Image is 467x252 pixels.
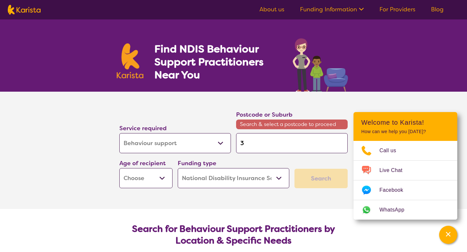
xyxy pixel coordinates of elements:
[361,129,449,134] p: How can we help you [DATE]?
[8,5,41,15] img: Karista logo
[259,6,284,13] a: About us
[379,166,410,175] span: Live Chat
[119,124,167,132] label: Service required
[236,120,348,129] span: Search & select a postcode to proceed
[125,223,342,246] h2: Search for Behaviour Support Practitioners by Location & Specific Needs
[300,6,364,13] a: Funding Information
[379,185,411,195] span: Facebook
[236,111,293,119] label: Postcode or Suburb
[379,146,404,155] span: Call us
[431,6,444,13] a: Blog
[353,141,457,220] ul: Choose channel
[119,159,166,167] label: Age of recipient
[439,226,457,244] button: Channel Menu
[379,6,415,13] a: For Providers
[353,200,457,220] a: Web link opens in a new tab.
[178,159,216,167] label: Funding type
[379,205,412,215] span: WhatsApp
[291,35,350,92] img: behaviour-support
[117,43,143,78] img: Karista logo
[236,133,348,153] input: Type
[353,112,457,220] div: Channel Menu
[361,119,449,126] h2: Welcome to Karista!
[154,42,280,81] h1: Find NDIS Behaviour Support Practitioners Near You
